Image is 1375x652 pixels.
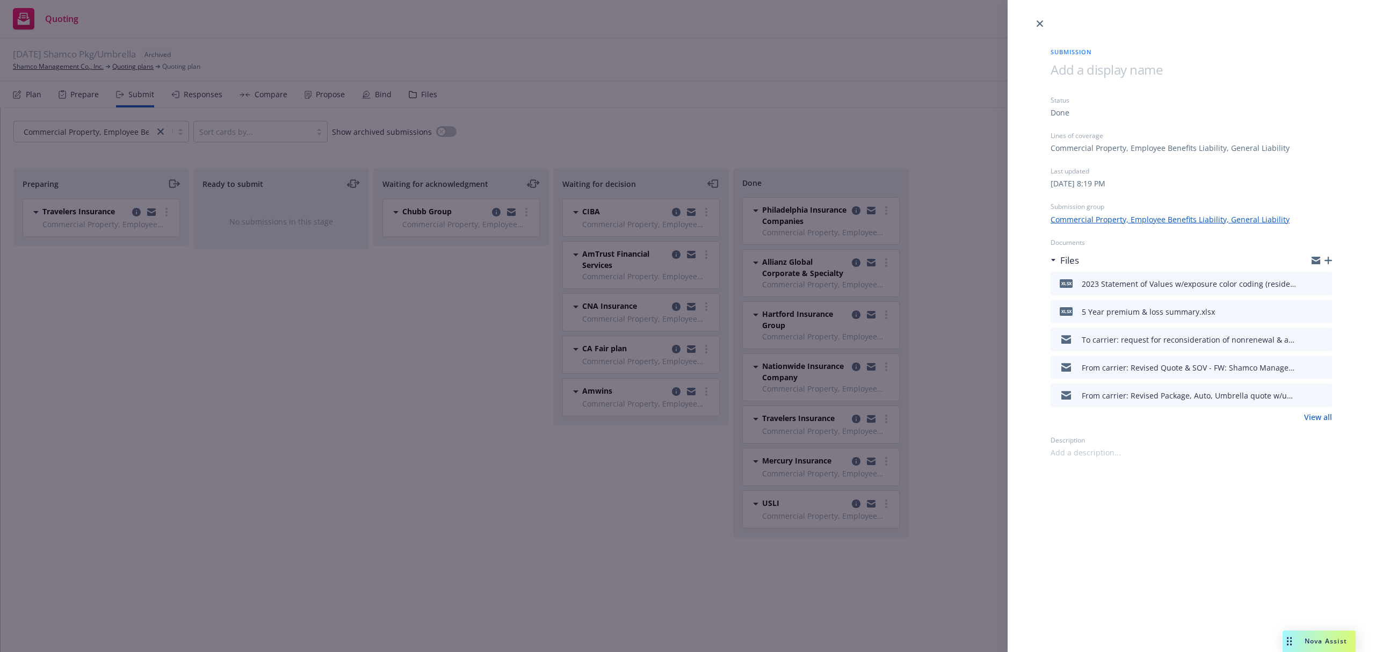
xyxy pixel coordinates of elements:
button: download file [1301,389,1309,402]
div: Lines of coverage [1051,131,1332,140]
a: Commercial Property, Employee Benefits Liability, General Liability [1051,214,1290,225]
button: preview file [1318,305,1328,318]
div: Commercial Property, Employee Benefits Liability, General Liability [1051,142,1290,154]
button: download file [1301,361,1309,374]
button: preview file [1318,389,1328,402]
button: download file [1301,333,1309,346]
a: View all [1304,411,1332,423]
button: preview file [1318,277,1328,290]
div: 2023 Statement of Values w/exposure color coding (residential only, mixed use, commercial only).xlsx [1082,278,1297,289]
div: Drag to move [1283,631,1296,652]
span: xlsx [1060,307,1073,315]
div: Last updated [1051,166,1332,176]
span: Nova Assist [1305,636,1347,646]
div: Documents [1051,238,1332,247]
span: xlsx [1060,279,1073,287]
div: Status [1051,96,1332,105]
button: preview file [1318,361,1328,374]
div: Submission group [1051,202,1332,211]
button: download file [1301,305,1309,318]
a: close [1033,17,1046,30]
div: Description [1051,436,1332,445]
button: Nova Assist [1283,631,1356,652]
button: preview file [1318,333,1328,346]
div: To carrier: request for reconsideration of nonrenewal & addl info incl breakdown of exposures com... [1082,334,1297,345]
div: [DATE] 8:19 PM [1051,178,1105,189]
div: From carrier: Revised Package, Auto, Umbrella quote w/updated limits (incl all locs but 39203-[GE... [1082,390,1297,401]
h3: Files [1060,253,1079,267]
div: From carrier: Revised Quote & SOV - FW: Shamco Management revised proposal [1082,362,1297,373]
span: Submission [1051,47,1332,56]
div: 5 Year premium & loss summary.xlsx [1082,306,1215,317]
div: Done [1051,107,1069,118]
button: download file [1301,277,1309,290]
div: Files [1051,253,1079,267]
